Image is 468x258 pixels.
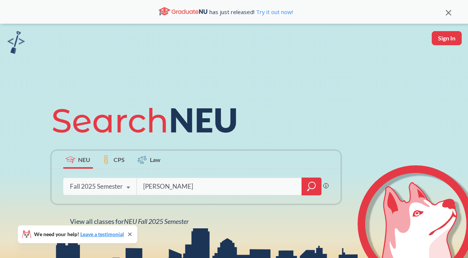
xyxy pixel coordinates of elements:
a: Try it out now! [255,8,293,16]
span: Law [150,155,161,164]
span: View all classes for [70,217,189,225]
svg: magnifying glass [307,181,316,192]
a: Leave a testimonial [80,231,124,237]
img: sandbox logo [7,31,25,54]
span: NEU Fall 2025 Semester [124,217,189,225]
span: CPS [114,155,125,164]
span: NEU [78,155,90,164]
button: Sign In [432,31,462,45]
div: magnifying glass [302,178,321,195]
input: Class, professor, course number, "phrase" [142,179,296,194]
div: Fall 2025 Semester [70,182,123,191]
span: has just released! [209,8,293,16]
a: sandbox logo [7,31,25,56]
span: We need your help! [34,232,124,237]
